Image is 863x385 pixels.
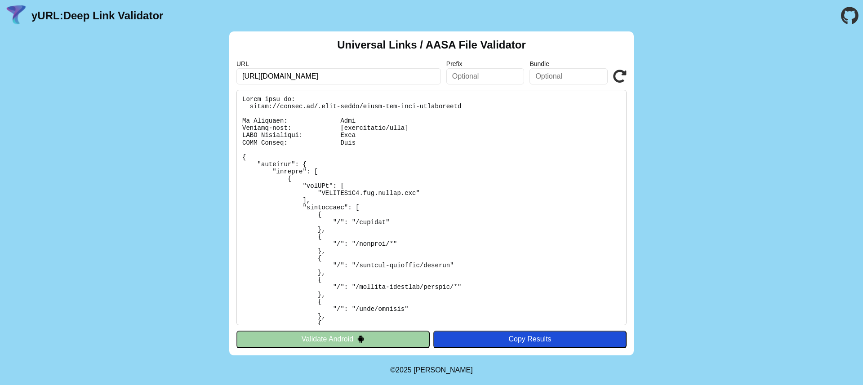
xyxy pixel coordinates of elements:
input: Optional [446,68,525,84]
img: yURL Logo [4,4,28,27]
footer: © [390,355,472,385]
button: Copy Results [433,331,627,348]
button: Validate Android [236,331,430,348]
input: Required [236,68,441,84]
h2: Universal Links / AASA File Validator [337,39,526,51]
img: droidIcon.svg [357,335,365,343]
a: yURL:Deep Link Validator [31,9,163,22]
input: Optional [529,68,608,84]
pre: Lorem ipsu do: sitam://consec.ad/.elit-seddo/eiusm-tem-inci-utlaboreetd Ma Aliquaen: Admi Veniamq... [236,90,627,325]
label: URL [236,60,441,67]
label: Prefix [446,60,525,67]
a: Michael Ibragimchayev's Personal Site [414,366,473,374]
div: Copy Results [438,335,622,343]
label: Bundle [529,60,608,67]
span: 2025 [396,366,412,374]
